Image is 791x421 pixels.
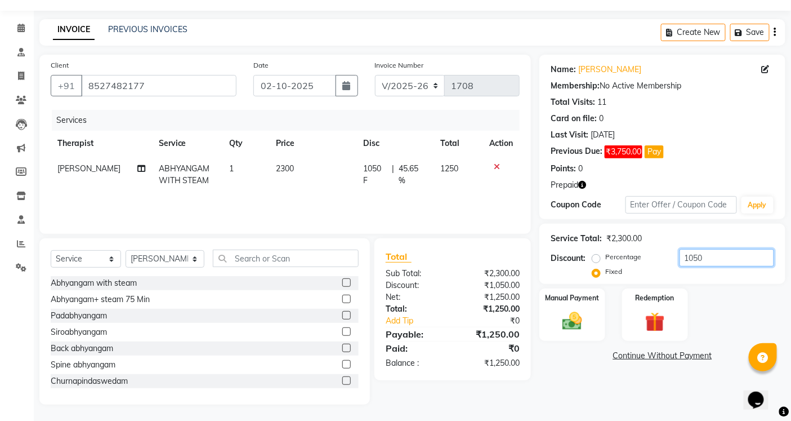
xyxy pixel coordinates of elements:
[551,96,595,108] div: Total Visits:
[213,250,359,267] input: Search or Scan
[466,315,529,327] div: ₹0
[482,131,520,156] th: Action
[551,145,602,158] div: Previous Due:
[392,163,394,187] span: |
[625,196,737,214] input: Enter Offer / Coupon Code
[222,131,269,156] th: Qty
[377,303,453,315] div: Total:
[578,64,641,76] a: [PERSON_NAME]
[599,113,604,125] div: 0
[51,375,128,387] div: Churnapindaswedam
[441,163,459,174] span: 1250
[51,294,150,305] div: Abhyangam+ steam 75 Min
[51,310,107,322] div: Padabhyangam
[377,357,453,369] div: Balance :
[377,291,453,303] div: Net:
[51,326,107,338] div: Siroabhyangam
[453,280,528,291] div: ₹1,050.00
[730,24,770,41] button: Save
[453,291,528,303] div: ₹1,250.00
[597,96,606,108] div: 11
[229,163,234,174] span: 1
[661,24,726,41] button: Create New
[551,163,576,175] div: Points:
[639,310,671,335] img: _gift.svg
[453,268,528,280] div: ₹2,300.00
[152,131,223,156] th: Service
[551,80,774,92] div: No Active Membership
[453,303,528,315] div: ₹1,250.00
[453,327,528,341] div: ₹1,250.00
[53,20,95,40] a: INVOICE
[51,343,113,354] div: Back abhyangam
[253,60,269,70] label: Date
[551,252,586,264] div: Discount:
[363,163,387,187] span: 1050 F
[645,145,664,158] button: Pay
[81,75,236,96] input: Search by Name/Mobile/Email/Code
[356,131,434,156] th: Disc
[636,293,674,303] label: Redemption
[276,163,294,174] span: 2300
[377,268,453,280] div: Sub Total:
[453,357,528,369] div: ₹1,250.00
[551,179,578,191] span: Prepaid
[51,75,82,96] button: +91
[377,327,453,341] div: Payable:
[52,110,528,131] div: Services
[551,129,588,141] div: Last Visit:
[556,310,588,333] img: _cash.svg
[270,131,357,156] th: Price
[375,60,424,70] label: Invoice Number
[108,24,187,34] a: PREVIOUS INVOICES
[551,64,576,76] div: Name:
[159,163,210,185] span: ABHYANGAM WITH STEAM
[51,131,152,156] th: Therapist
[551,80,600,92] div: Membership:
[51,60,69,70] label: Client
[399,163,427,187] span: 45.65 %
[377,315,465,327] a: Add Tip
[591,129,615,141] div: [DATE]
[551,199,625,211] div: Coupon Code
[57,163,120,174] span: [PERSON_NAME]
[744,376,780,410] iframe: chat widget
[542,350,783,362] a: Continue Without Payment
[551,113,597,125] div: Card on file:
[578,163,583,175] div: 0
[605,252,641,262] label: Percentage
[377,280,453,291] div: Discount:
[741,197,774,214] button: Apply
[453,342,528,355] div: ₹0
[51,277,137,289] div: Abhyangam with steam
[606,233,642,245] div: ₹2,300.00
[51,359,115,371] div: Spine abhyangam
[434,131,483,156] th: Total
[605,145,642,158] span: ₹3,750.00
[386,251,412,263] span: Total
[377,342,453,355] div: Paid:
[546,293,600,303] label: Manual Payment
[605,267,622,277] label: Fixed
[551,233,602,245] div: Service Total:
